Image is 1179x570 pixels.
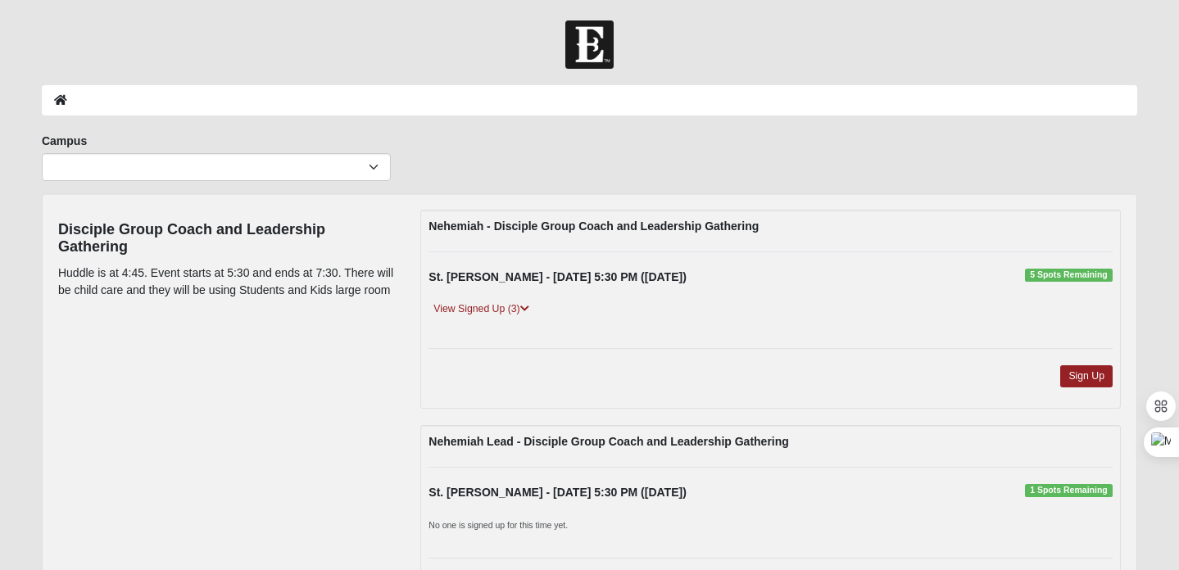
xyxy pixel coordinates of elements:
[58,265,396,299] p: Huddle is at 4:45. Event starts at 5:30 and ends at 7:30. There will be child care and they will ...
[565,20,614,69] img: Church of Eleven22 Logo
[429,270,686,283] strong: St. [PERSON_NAME] - [DATE] 5:30 PM ([DATE])
[1025,269,1113,282] span: 5 Spots Remaining
[42,133,87,149] label: Campus
[1060,365,1113,387] a: Sign Up
[429,219,759,233] strong: Nehemiah - Disciple Group Coach and Leadership Gathering
[1025,484,1113,497] span: 1 Spots Remaining
[429,435,789,448] strong: Nehemiah Lead - Disciple Group Coach and Leadership Gathering
[429,520,568,530] small: No one is signed up for this time yet.
[429,301,533,318] a: View Signed Up (3)
[429,486,686,499] strong: St. [PERSON_NAME] - [DATE] 5:30 PM ([DATE])
[58,221,396,256] h4: Disciple Group Coach and Leadership Gathering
